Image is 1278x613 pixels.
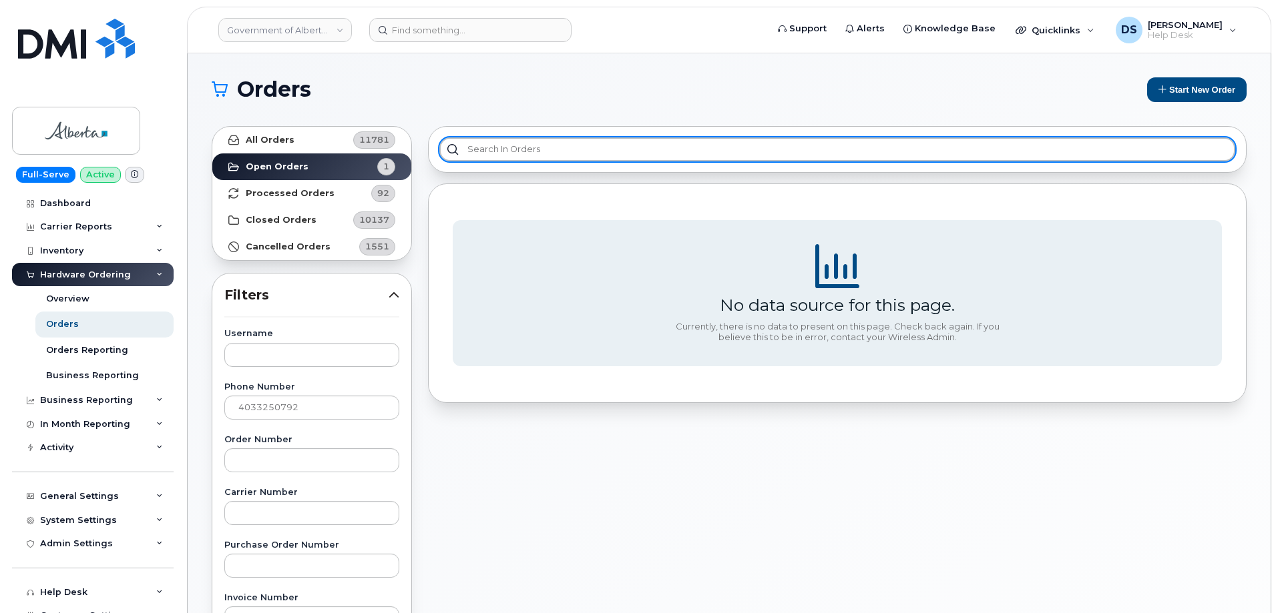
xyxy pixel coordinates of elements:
[439,137,1235,161] input: Search in orders
[1147,77,1247,102] button: Start New Order
[212,233,411,260] a: Cancelled Orders1551
[246,215,316,225] strong: Closed Orders
[377,187,389,199] span: 92
[246,188,335,199] strong: Processed Orders
[359,213,389,226] span: 10137
[720,295,955,315] div: No data source for this page.
[224,541,399,550] label: Purchase Order Number
[224,488,399,497] label: Carrier Number
[224,383,399,392] label: Phone Number
[383,160,389,173] span: 1
[365,240,389,253] span: 1551
[224,285,389,305] span: Filters
[224,436,399,444] label: Order Number
[212,127,411,153] a: All Orders11781
[246,161,308,172] strong: Open Orders
[212,207,411,233] a: Closed Orders10137
[237,79,311,99] span: Orders
[212,180,411,207] a: Processed Orders92
[670,322,1004,342] div: Currently, there is no data to present on this page. Check back again. If you believe this to be ...
[212,153,411,180] a: Open Orders1
[224,594,399,602] label: Invoice Number
[359,133,389,146] span: 11781
[246,241,331,252] strong: Cancelled Orders
[246,135,294,145] strong: All Orders
[224,330,399,338] label: Username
